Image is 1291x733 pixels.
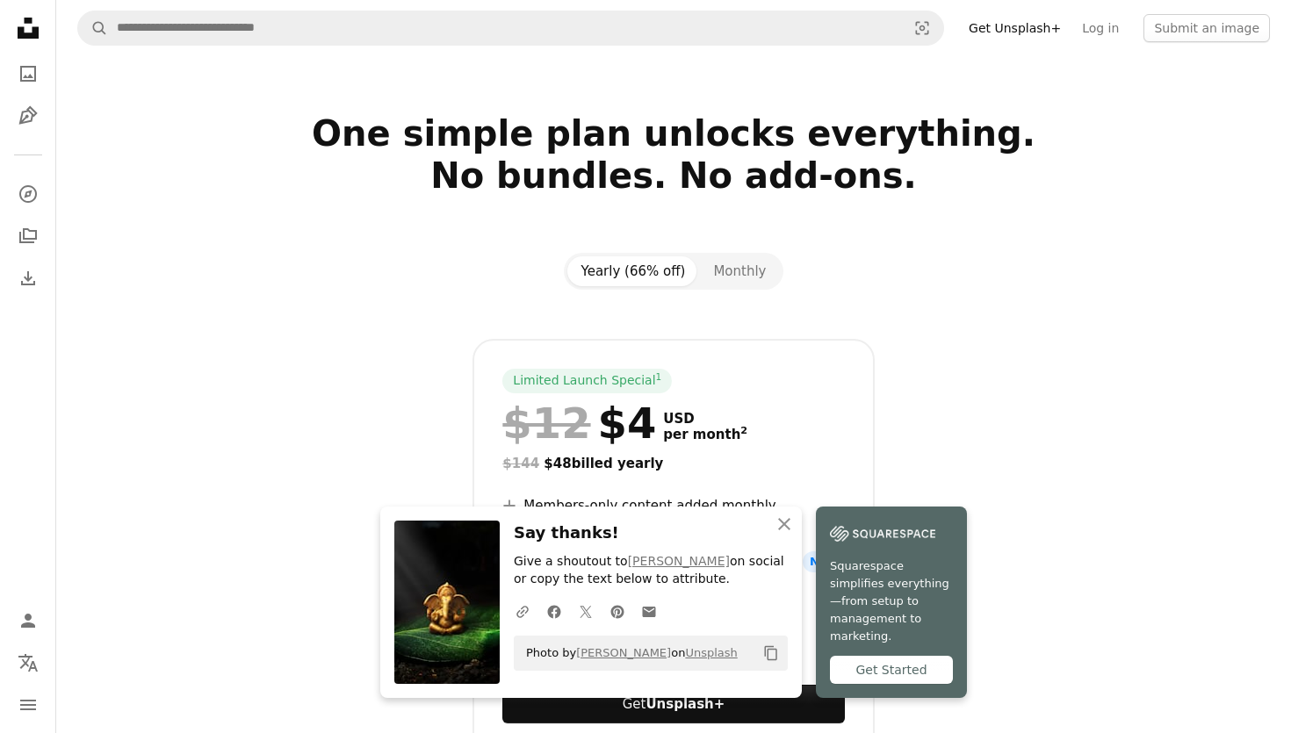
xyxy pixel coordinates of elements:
a: Illustrations [11,98,46,133]
span: $12 [502,400,590,446]
button: Menu [11,687,46,722]
span: $144 [502,456,539,471]
button: Yearly (66% off) [567,256,700,286]
a: Share on Facebook [538,593,570,629]
li: Members-only content added monthly [502,495,844,516]
button: Search Unsplash [78,11,108,45]
sup: 2 [740,425,747,436]
div: Limited Launch Special [502,369,672,393]
a: Log in / Sign up [11,603,46,638]
div: $48 billed yearly [502,453,844,474]
form: Find visuals sitewide [77,11,944,46]
a: [PERSON_NAME] [576,646,671,659]
button: Submit an image [1143,14,1270,42]
span: USD [663,411,747,427]
button: Copy to clipboard [756,638,786,668]
div: Get Started [830,656,953,684]
span: Squarespace simplifies everything—from setup to management to marketing. [830,557,953,645]
img: file-1747939142011-51e5cc87e3c9 [830,521,935,547]
a: Photos [11,56,46,91]
sup: 1 [656,371,662,382]
a: 2 [737,427,751,442]
p: Give a shoutout to on social or copy the text below to attribute. [514,553,788,588]
span: per month [663,427,747,442]
a: Home — Unsplash [11,11,46,49]
a: Explore [11,176,46,212]
div: $4 [502,400,656,446]
button: Monthly [699,256,780,286]
span: Photo by on [517,639,738,667]
a: Squarespace simplifies everything—from setup to management to marketing.Get Started [816,507,967,698]
a: Get Unsplash+ [958,14,1071,42]
button: GetUnsplash+ [502,685,844,723]
a: 1 [653,372,666,390]
a: [PERSON_NAME] [628,554,730,568]
a: Unsplash [685,646,737,659]
button: Language [11,645,46,680]
button: Visual search [901,11,943,45]
a: Log in [1071,14,1129,42]
a: Share on Pinterest [602,593,633,629]
strong: Unsplash+ [645,696,725,712]
h3: Say thanks! [514,521,788,546]
a: Collections [11,219,46,254]
a: Share over email [633,593,665,629]
a: Download History [11,261,46,296]
a: Share on Twitter [570,593,602,629]
h2: One simple plan unlocks everything. No bundles. No add-ons. [108,112,1239,239]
